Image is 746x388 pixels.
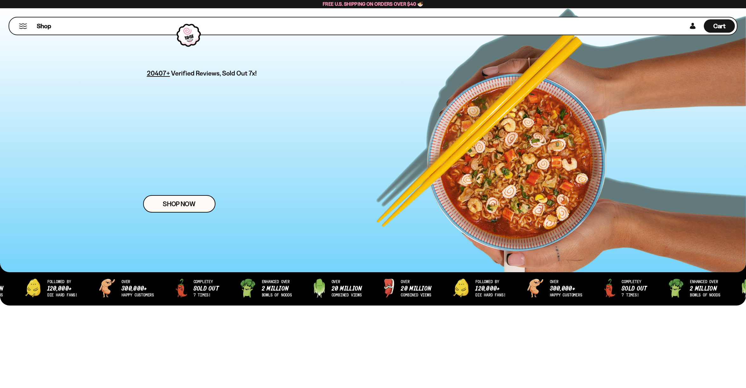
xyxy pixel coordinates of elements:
[143,195,215,213] a: Shop Now
[19,23,27,29] button: Mobile Menu Trigger
[704,17,735,35] div: Cart
[323,1,423,7] span: Free U.S. Shipping on Orders over $40 🍜
[163,201,195,207] span: Shop Now
[147,68,170,78] span: 20407+
[37,22,51,30] span: Shop
[37,19,51,33] a: Shop
[171,69,257,77] span: Verified Reviews, Sold Out 7x!
[713,22,726,30] span: Cart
